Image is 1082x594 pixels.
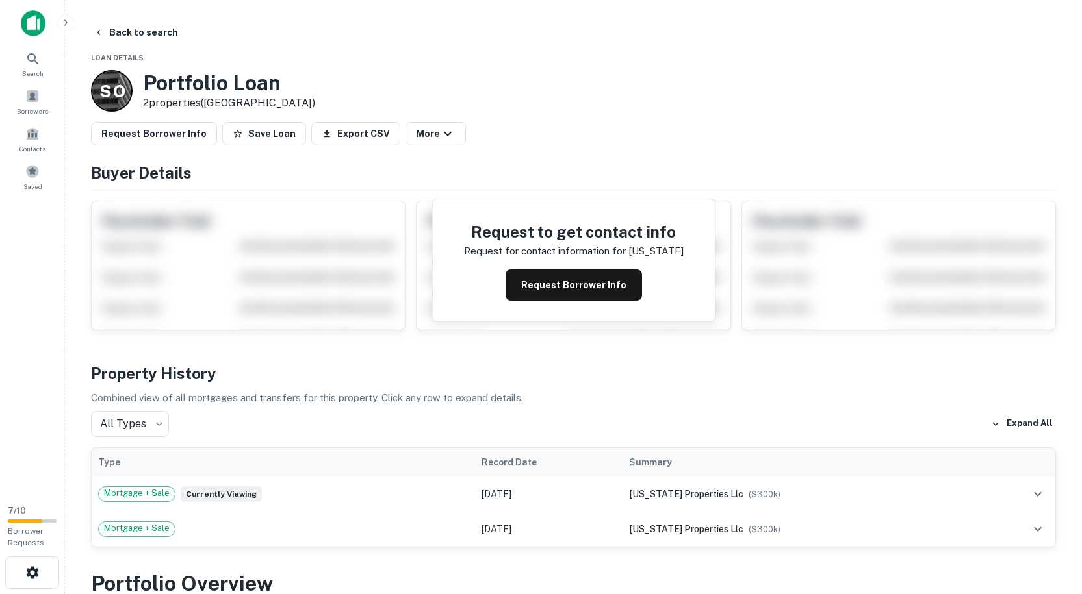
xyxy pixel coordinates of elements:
[91,122,217,145] button: Request Borrower Info
[91,54,144,62] span: Loan Details
[406,122,466,145] button: More
[23,181,42,192] span: Saved
[8,526,44,547] span: Borrower Requests
[629,489,743,499] span: [US_STATE] properties llc
[143,95,315,111] p: 2 properties ([GEOGRAPHIC_DATA])
[181,486,262,502] span: Currently viewing
[506,269,642,301] button: Request Borrower Info
[91,161,1056,184] h4: Buyer Details
[1027,483,1049,505] button: expand row
[143,71,315,95] h3: Portfolio Loan
[629,524,743,534] span: [US_STATE] properties llc
[22,68,44,79] span: Search
[988,414,1056,434] button: Expand All
[99,522,175,535] span: Mortgage + Sale
[1017,490,1082,552] iframe: Chat Widget
[88,21,183,44] button: Back to search
[4,121,61,156] a: Contacts
[99,487,175,500] span: Mortgage + Sale
[91,411,169,437] div: All Types
[91,390,1056,406] p: Combined view of all mortgages and transfers for this property. Click any row to expand details.
[464,243,626,259] p: Request for contact information for
[4,159,61,194] a: Saved
[475,512,623,547] td: [DATE]
[99,79,124,104] p: S O
[475,476,623,512] td: [DATE]
[92,448,475,476] th: Type
[475,448,623,476] th: Record Date
[4,46,61,81] a: Search
[464,220,684,243] h4: Request to get contact info
[8,506,26,515] span: 7 / 10
[749,489,780,499] span: ($ 300k )
[21,10,45,36] img: capitalize-icon.png
[4,84,61,119] a: Borrowers
[311,122,400,145] button: Export CSV
[222,122,306,145] button: Save Loan
[628,243,684,259] p: [US_STATE]
[623,448,979,476] th: Summary
[91,362,1056,385] h4: Property History
[749,525,780,534] span: ($ 300k )
[17,106,48,116] span: Borrowers
[19,143,45,154] span: Contacts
